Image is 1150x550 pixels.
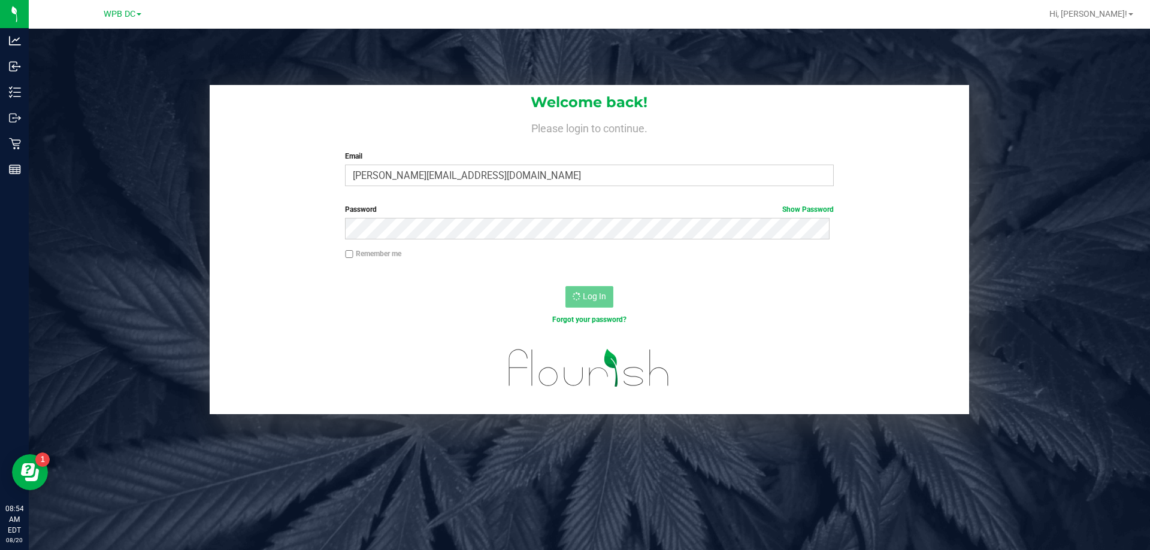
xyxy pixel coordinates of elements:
inline-svg: Inbound [9,60,21,72]
label: Email [345,151,833,162]
p: 08/20 [5,536,23,545]
inline-svg: Outbound [9,112,21,124]
iframe: Resource center unread badge [35,452,50,467]
h1: Welcome back! [210,95,969,110]
span: Password [345,205,377,214]
inline-svg: Inventory [9,86,21,98]
span: Log In [583,291,606,301]
input: Remember me [345,250,353,259]
span: WPB DC [104,9,135,19]
span: Hi, [PERSON_NAME]! [1049,9,1127,19]
button: Log In [565,286,613,308]
p: 08:54 AM EDT [5,503,23,536]
inline-svg: Retail [9,138,21,150]
img: flourish_logo.svg [494,338,684,399]
a: Forgot your password? [552,315,627,324]
h4: Please login to continue. [210,120,969,134]
label: Remember me [345,248,401,259]
a: Show Password [782,205,834,214]
iframe: Resource center [12,454,48,490]
inline-svg: Reports [9,163,21,175]
inline-svg: Analytics [9,35,21,47]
